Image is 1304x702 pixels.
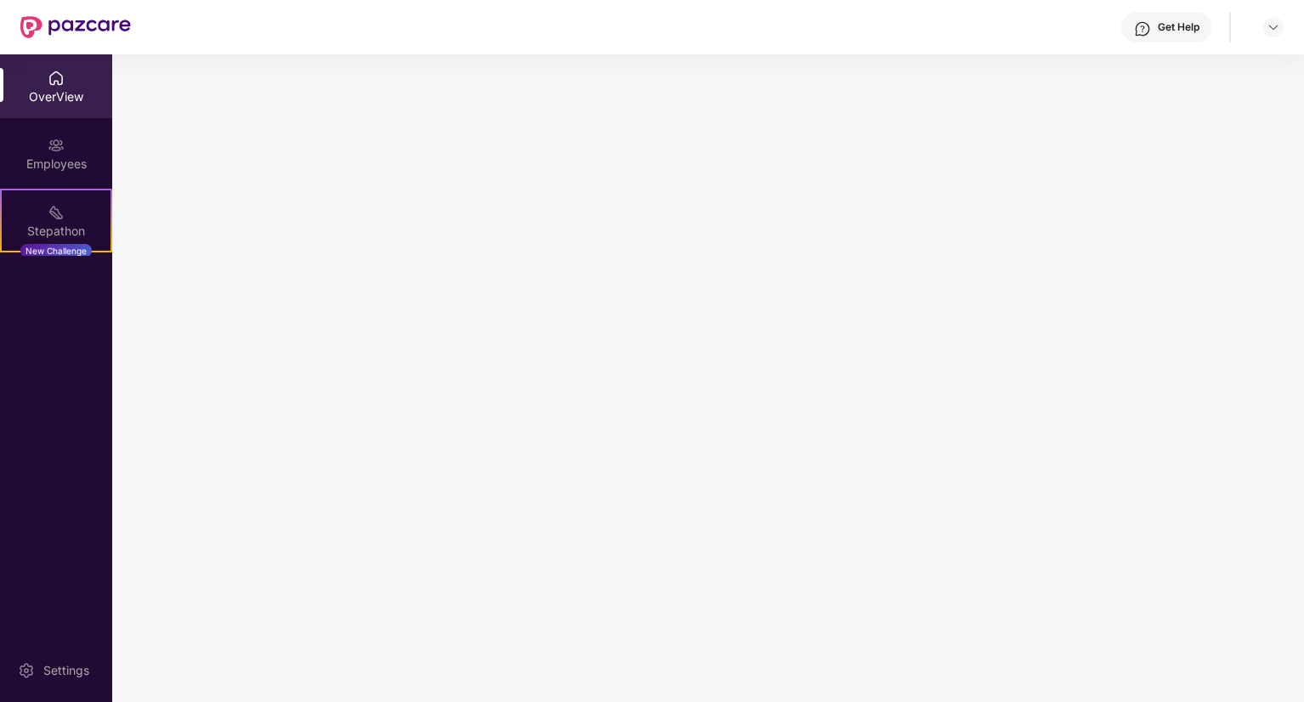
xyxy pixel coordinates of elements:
img: svg+xml;base64,PHN2ZyBpZD0iRHJvcGRvd24tMzJ4MzIiIHhtbG5zPSJodHRwOi8vd3d3LnczLm9yZy8yMDAwL3N2ZyIgd2... [1267,20,1280,34]
div: Get Help [1158,20,1199,34]
img: svg+xml;base64,PHN2ZyBpZD0iSGVscC0zMngzMiIgeG1sbnM9Imh0dHA6Ly93d3cudzMub3JnLzIwMDAvc3ZnIiB3aWR0aD... [1134,20,1151,37]
div: Settings [38,662,94,679]
img: svg+xml;base64,PHN2ZyB4bWxucz0iaHR0cDovL3d3dy53My5vcmcvMjAwMC9zdmciIHdpZHRoPSIyMSIgaGVpZ2h0PSIyMC... [48,204,65,221]
img: svg+xml;base64,PHN2ZyBpZD0iRW1wbG95ZWVzIiB4bWxucz0iaHR0cDovL3d3dy53My5vcmcvMjAwMC9zdmciIHdpZHRoPS... [48,137,65,154]
div: New Challenge [20,244,92,258]
img: svg+xml;base64,PHN2ZyBpZD0iSG9tZSIgeG1sbnM9Imh0dHA6Ly93d3cudzMub3JnLzIwMDAvc3ZnIiB3aWR0aD0iMjAiIG... [48,70,65,87]
div: Stepathon [2,223,111,240]
img: svg+xml;base64,PHN2ZyBpZD0iU2V0dGluZy0yMHgyMCIgeG1sbnM9Imh0dHA6Ly93d3cudzMub3JnLzIwMDAvc3ZnIiB3aW... [18,662,35,679]
img: New Pazcare Logo [20,16,131,38]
